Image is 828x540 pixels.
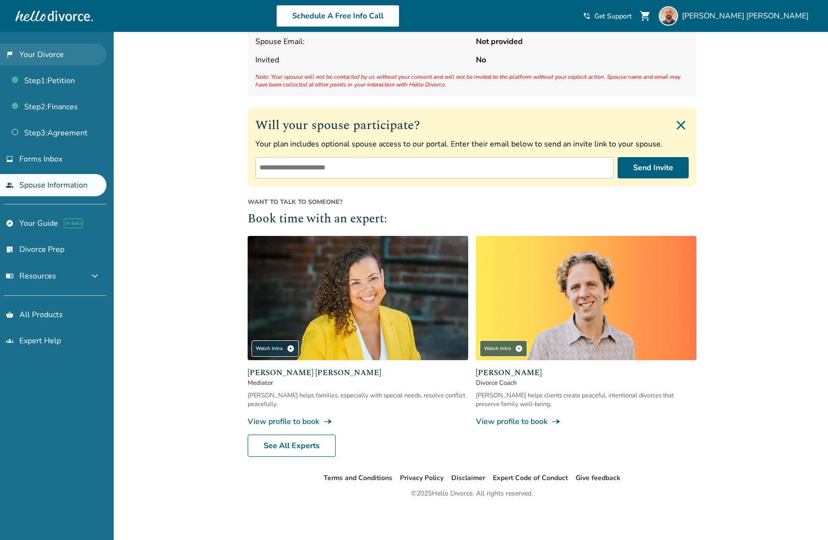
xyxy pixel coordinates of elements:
[639,10,651,22] span: shopping_cart
[255,116,689,135] h2: Will your spouse participate?
[618,157,689,178] button: Send Invite
[248,236,468,360] img: Claudia Brown Coulter
[583,12,632,21] a: phone_in_talkGet Support
[583,12,591,20] span: phone_in_talk
[248,379,468,387] span: Mediator
[248,435,336,457] a: See All Experts
[255,55,468,65] span: Invited
[476,391,696,409] div: [PERSON_NAME] helps clients create peaceful, intentional divorces that preserve family well-being.
[323,417,333,426] span: line_end_arrow_notch
[6,181,14,189] span: people
[255,73,689,88] span: Note: Your spouse will not be contacted by us without your consent and will not be invited to the...
[480,340,527,357] div: Watch Intro
[6,246,14,253] span: list_alt_check
[515,345,523,352] span: play_circle
[476,367,696,379] span: [PERSON_NAME]
[6,272,14,280] span: menu_book
[476,416,696,427] a: View profile to bookline_end_arrow_notch
[6,51,14,58] span: flag_2
[19,154,62,164] span: Forms Inbox
[6,155,14,163] span: inbox
[251,340,299,357] div: Watch Intro
[594,12,632,21] span: Get Support
[551,417,561,426] span: line_end_arrow_notch
[476,236,696,360] img: James Traub
[248,367,468,379] span: [PERSON_NAME] [PERSON_NAME]
[476,379,696,387] span: Divorce Coach
[248,198,696,206] span: Want to talk to someone?
[673,117,689,133] img: Close invite form
[248,416,468,427] a: View profile to bookline_end_arrow_notch
[287,345,295,352] span: play_circle
[64,219,83,228] span: AI beta
[276,5,399,27] a: Schedule A Free Info Call
[6,337,14,345] span: groups
[248,391,468,409] div: [PERSON_NAME] helps families, especially with special needs, resolve conflict peacefully.
[451,472,485,484] li: Disclaimer
[476,36,689,47] strong: Not provided
[476,55,689,65] strong: No
[248,210,696,229] h2: Book time with an expert:
[255,36,468,47] span: Spouse Email:
[411,488,533,499] div: © 2025 Hello Divorce. All rights reserved.
[780,494,828,540] iframe: Chat Widget
[493,473,568,482] a: Expert Code of Conduct
[6,271,56,281] span: Resources
[576,472,621,484] li: Give feedback
[400,473,444,482] a: Privacy Policy
[6,219,14,227] span: explore
[324,473,392,482] a: Terms and Conditions
[89,270,101,282] span: expand_more
[6,311,14,319] span: shopping_basket
[659,6,678,26] img: Leigh Beveridge
[682,11,813,21] span: [PERSON_NAME] [PERSON_NAME]
[255,139,689,149] p: Your plan includes optional spouse access to our portal. Enter their email below to send an invit...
